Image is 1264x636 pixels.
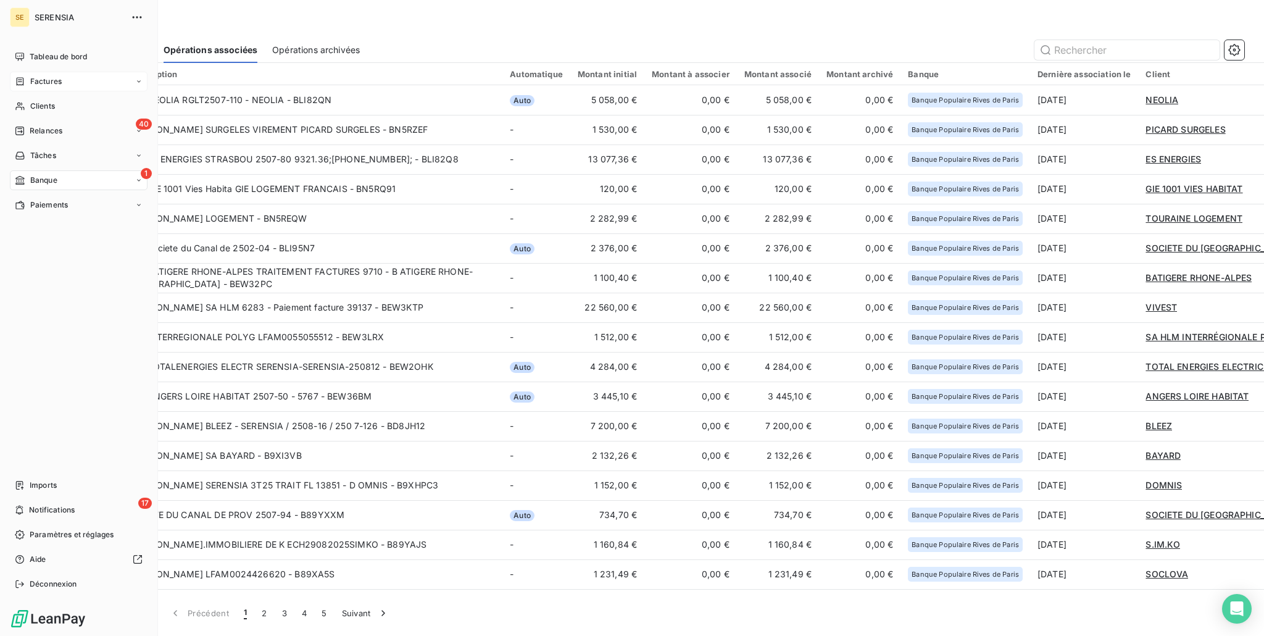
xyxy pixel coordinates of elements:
[30,199,68,211] span: Paiements
[510,362,534,373] span: Auto
[737,263,819,293] td: 1 100,40 €
[1030,85,1138,115] td: [DATE]
[131,69,495,79] div: Description
[570,144,644,174] td: 13 077,36 €
[570,471,644,500] td: 1 152,00 €
[912,156,1019,163] span: Banque Populaire Rives de Paris
[737,293,819,322] td: 22 560,00 €
[744,69,812,79] div: Montant associé
[819,500,900,530] td: 0,00 €
[123,263,502,293] td: EVI BATIGERE RHONE-ALPES TRAITEMENT FACTURES 9710 - B ATIGERE RHONE-[GEOGRAPHIC_DATA] - BEW32PC
[737,144,819,174] td: 13 077,36 €
[1145,123,1225,136] a: PICARD SURGELES
[1030,144,1138,174] td: [DATE]
[1145,421,1172,431] span: BLEEZ
[912,422,1019,430] span: Banque Populaire Rives de Paris
[1145,538,1180,551] a: S.IM.KO
[570,352,644,382] td: 4 284,00 €
[30,480,57,491] span: Imports
[737,500,819,530] td: 734,70 €
[644,352,737,382] td: 0,00 €
[1222,594,1252,624] div: Open Intercom Messenger
[1030,174,1138,204] td: [DATE]
[570,500,644,530] td: 734,70 €
[10,609,86,629] img: Logo LeanPay
[912,452,1019,459] span: Banque Populaire Rives de Paris
[819,263,900,293] td: 0,00 €
[570,589,644,619] td: 2 847,12 €
[138,498,152,509] span: 17
[644,85,737,115] td: 0,00 €
[1030,115,1138,144] td: [DATE]
[272,44,360,56] span: Opérations archivées
[123,174,502,204] td: EVI GIE 1001 Vies Habita GIE LOGEMENT FRANCAIS - BN5RQ91
[737,174,819,204] td: 120,00 €
[123,471,502,500] td: [PERSON_NAME] SERENSIA 3T25 TRAIT FL 13851 - D OMNIS - B9XHPC3
[502,411,570,441] td: -
[819,85,900,115] td: 0,00 €
[644,471,737,500] td: 0,00 €
[737,441,819,471] td: 2 132,26 €
[510,243,534,254] span: Auto
[644,559,737,589] td: 0,00 €
[314,600,334,626] button: 5
[644,233,737,263] td: 0,00 €
[570,411,644,441] td: 7 200,00 €
[1030,441,1138,471] td: [DATE]
[912,541,1019,548] span: Banque Populaire Rives de Paris
[30,554,46,565] span: Aide
[644,115,737,144] td: 0,00 €
[570,263,644,293] td: 1 100,40 €
[737,85,819,115] td: 5 058,00 €
[644,411,737,441] td: 0,00 €
[335,600,397,626] button: Suivant
[254,600,274,626] button: 2
[162,600,236,626] button: Précédent
[819,115,900,144] td: 0,00 €
[1145,212,1242,225] a: TOURAINE LOGEMENT
[1145,479,1182,492] a: DOMNIS
[819,144,900,174] td: 0,00 €
[644,441,737,471] td: 0,00 €
[1145,539,1180,550] span: S.IM.KO
[819,471,900,500] td: 0,00 €
[502,263,570,293] td: -
[570,85,644,115] td: 5 058,00 €
[737,559,819,589] td: 1 231,49 €
[294,600,314,626] button: 4
[510,391,534,403] span: Auto
[1145,450,1181,462] a: BAYARD
[912,215,1019,222] span: Banque Populaire Rives de Paris
[644,293,737,322] td: 0,00 €
[1030,352,1138,382] td: [DATE]
[510,510,534,521] span: Auto
[136,119,152,130] span: 40
[1145,154,1201,164] span: ES ENERGIES
[502,530,570,559] td: -
[570,204,644,233] td: 2 282,99 €
[30,529,114,540] span: Paramètres et réglages
[1145,94,1178,105] span: NEOLIA
[164,44,257,56] span: Opérations associées
[570,530,644,559] td: 1 160,84 €
[644,589,737,619] td: 0,00 €
[1145,420,1172,432] a: BLEEZ
[737,411,819,441] td: 7 200,00 €
[502,471,570,500] td: -
[644,530,737,559] td: 0,00 €
[123,441,502,471] td: [PERSON_NAME] SA BAYARD - B9XI3VB
[10,550,148,569] a: Aide
[737,322,819,352] td: 1 512,00 €
[644,500,737,530] td: 0,00 €
[35,12,123,22] span: SERENSIA
[819,174,900,204] td: 0,00 €
[819,204,900,233] td: 0,00 €
[123,233,502,263] td: EVI Societe du Canal de 2502-04 - BLI95N7
[819,411,900,441] td: 0,00 €
[123,589,502,619] td: EVI RESIDENCES DE L'ORLE 2T25-TT INFO CHORUS PRO 11319 - RESIDENCES DE LORLEANAIS - B3BCH45
[502,144,570,174] td: -
[1034,40,1220,60] input: Rechercher
[644,204,737,233] td: 0,00 €
[123,204,502,233] td: [PERSON_NAME] LOGEMENT - BN5REQW
[1145,272,1252,284] a: BATIGERE RHONE-ALPES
